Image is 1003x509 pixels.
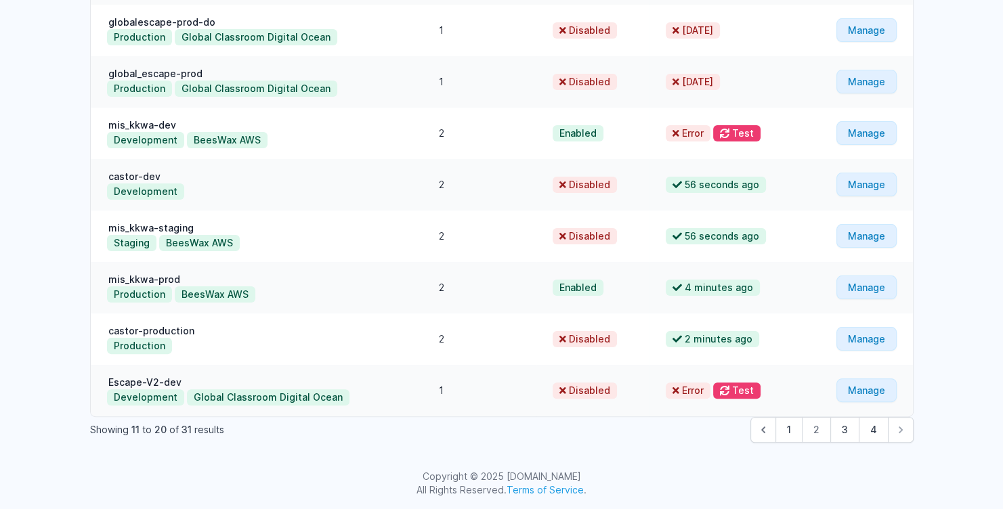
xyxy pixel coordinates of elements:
[775,417,803,443] button: Go to page 1
[836,378,897,402] a: Manage
[830,417,859,443] button: Go to page 3
[859,417,889,443] button: Go to page 4
[107,183,184,200] button: Development
[507,484,584,495] a: Terms of Service
[90,417,914,443] nav: Pagination Navigation
[802,417,831,443] span: 2
[107,81,172,97] button: Production
[107,222,195,234] a: mis_kkwa-staging
[194,424,224,435] span: results
[423,211,536,262] td: 2
[553,74,617,90] span: Disabled
[187,389,349,405] button: Global Classroom Digital Ocean
[553,280,603,296] span: Enabled
[107,235,156,251] button: Staging
[666,228,766,244] span: 56 seconds ago
[107,273,182,285] a: mis_kkwa-prod
[107,376,183,388] a: Escape-V2-dev
[175,286,255,303] button: BeesWax AWS
[666,382,710,399] span: Error
[159,235,240,251] button: BeesWax AWS
[553,228,617,244] span: Disabled
[553,22,617,39] span: Disabled
[107,68,204,79] a: global_escape-prod
[169,424,179,435] span: of
[423,159,536,211] td: 2
[107,389,184,405] button: Development
[666,74,720,90] span: [DATE]
[666,177,766,193] span: 56 seconds ago
[107,325,196,336] a: castor-production
[187,132,268,148] button: BeesWax AWS
[836,18,897,42] a: Manage
[107,119,177,131] a: mis_kkwa-dev
[553,382,617,399] span: Disabled
[154,424,167,435] span: 20
[836,224,897,248] a: Manage
[553,331,617,347] span: Disabled
[836,121,897,145] a: Manage
[666,331,759,347] span: 2 minutes ago
[836,70,897,93] a: Manage
[713,382,761,399] button: Test
[107,338,172,354] button: Production
[175,29,337,45] button: Global Classroom Digital Ocean
[553,177,617,193] span: Disabled
[175,81,337,97] button: Global Classroom Digital Ocean
[888,417,914,443] button: Next &raquo;
[423,5,536,56] td: 1
[107,171,162,182] a: castor-dev
[107,132,184,148] button: Development
[107,286,172,303] button: Production
[713,125,761,141] button: Test
[666,22,720,39] span: [DATE]
[553,125,603,141] span: Enabled
[142,424,152,435] span: to
[666,280,760,296] span: 4 minutes ago
[107,16,217,28] a: globalescape-prod-do
[90,424,129,435] span: Showing
[182,424,192,435] span: 31
[836,275,897,299] a: Manage
[750,417,776,443] button: &laquo; Previous
[107,29,172,45] button: Production
[423,262,536,313] td: 2
[131,424,140,435] span: 11
[423,56,536,108] td: 1
[666,125,710,141] span: Error
[836,327,897,351] a: Manage
[423,313,536,365] td: 2
[423,365,536,416] td: 1
[836,173,897,196] a: Manage
[423,108,536,159] td: 2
